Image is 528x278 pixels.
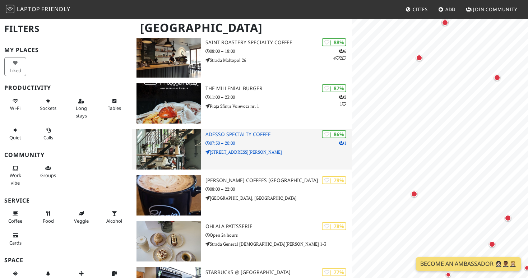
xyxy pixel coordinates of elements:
[136,175,201,216] img: Gloria Jean's Coffees Sun Plaza
[339,140,346,147] p: 1
[37,124,59,143] button: Calls
[134,18,351,38] h1: [GEOGRAPHIC_DATA]
[10,105,20,111] span: Stable Wi-Fi
[6,5,14,13] img: LaptopFriendly
[205,85,352,92] h3: The Millenial Burger
[435,3,459,16] a: Add
[17,5,40,13] span: Laptop
[205,48,352,55] p: 08:00 – 18:00
[322,268,346,276] div: | 77%
[9,134,21,141] span: Quiet
[132,221,352,261] a: OhLala Patisserie | 78% OhLala Patisserie Open 24 hours Strada General [DEMOGRAPHIC_DATA][PERSON_...
[205,186,352,193] p: 08:00 – 22:00
[403,3,431,16] a: Cities
[492,73,502,82] div: Map marker
[10,172,21,186] span: People working
[43,218,54,224] span: Food
[205,94,352,101] p: 11:00 – 23:00
[322,84,346,92] div: | 87%
[205,140,352,147] p: 07:30 – 20:00
[4,208,26,227] button: Coffee
[4,84,128,91] h3: Productivity
[205,57,352,64] p: Strada Maltopol 26
[9,240,22,246] span: Credit cards
[205,223,352,230] h3: OhLala Patisserie
[205,195,352,201] p: [GEOGRAPHIC_DATA], [GEOGRAPHIC_DATA]
[4,95,26,114] button: Wi-Fi
[41,5,70,13] span: Friendly
[205,269,352,275] h3: Starbucks @ [GEOGRAPHIC_DATA]
[205,177,352,184] h3: [PERSON_NAME] Coffees [GEOGRAPHIC_DATA]
[8,218,22,224] span: Coffee
[132,129,352,170] a: ADESSO Specialty Coffee | 86% 1 ADESSO Specialty Coffee 07:30 – 20:00 [STREET_ADDRESS][PERSON_NAME]
[108,105,121,111] span: Work-friendly tables
[413,6,428,13] span: Cities
[322,130,346,138] div: | 86%
[333,48,346,61] p: 6 4 2
[74,218,89,224] span: Veggie
[132,37,352,78] a: Saint Roastery Specialty Coffee | 88% 642 Saint Roastery Specialty Coffee 08:00 – 18:00 Strada Ma...
[103,95,125,114] button: Tables
[473,6,517,13] span: Join Community
[4,257,128,264] h3: Space
[132,83,352,124] a: The Millenial Burger | 87% 21 The Millenial Burger 11:00 – 23:00 Piața Sfinții Voievozi nr. 1
[136,37,201,78] img: Saint Roastery Specialty Coffee
[40,172,56,179] span: Group tables
[37,162,59,181] button: Groups
[106,218,122,224] span: Alcohol
[70,208,92,227] button: Veggie
[4,18,128,40] h2: Filters
[322,176,346,184] div: | 79%
[43,134,53,141] span: Video/audio calls
[136,221,201,261] img: OhLala Patisserie
[445,6,456,13] span: Add
[4,47,128,54] h3: My Places
[40,105,56,111] span: Power sockets
[322,222,346,230] div: | 78%
[463,3,520,16] a: Join Community
[4,230,26,249] button: Cards
[37,208,59,227] button: Food
[339,94,346,107] p: 2 1
[70,95,92,121] button: Long stays
[76,105,87,119] span: Long stays
[136,129,201,170] img: ADESSO Specialty Coffee
[4,197,128,204] h3: Service
[205,131,352,138] h3: ADESSO Specialty Coffee
[6,3,70,16] a: LaptopFriendly LaptopFriendly
[440,18,450,27] div: Map marker
[132,175,352,216] a: Gloria Jean's Coffees Sun Plaza | 79% [PERSON_NAME] Coffees [GEOGRAPHIC_DATA] 08:00 – 22:00 [GEOG...
[205,149,352,156] p: [STREET_ADDRESS][PERSON_NAME]
[4,162,26,189] button: Work vibe
[136,83,201,124] img: The Millenial Burger
[205,232,352,238] p: Open 24 hours
[205,241,352,247] p: Strada General [DEMOGRAPHIC_DATA][PERSON_NAME] 1-3
[103,208,125,227] button: Alcohol
[205,103,352,110] p: Piața Sfinții Voievozi nr. 1
[37,95,59,114] button: Sockets
[4,152,128,158] h3: Community
[414,53,424,62] div: Map marker
[409,189,419,199] div: Map marker
[4,124,26,143] button: Quiet
[503,213,513,223] div: Map marker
